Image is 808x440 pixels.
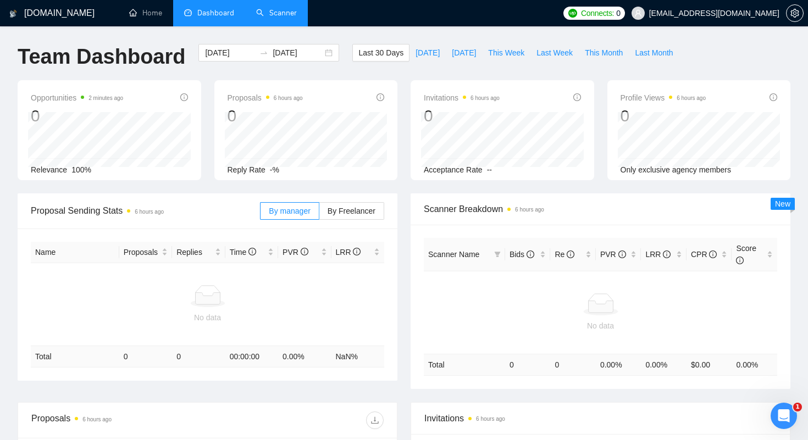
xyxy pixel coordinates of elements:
span: Bids [510,250,534,259]
input: Start date [205,47,255,59]
span: info-circle [301,248,308,255]
span: info-circle [377,93,384,101]
span: Proposal Sending Stats [31,204,260,218]
time: 6 hours ago [274,95,303,101]
span: Connects: [581,7,614,19]
span: filter [494,251,501,258]
span: Profile Views [621,91,706,104]
input: End date [273,47,323,59]
a: homeHome [129,8,162,18]
button: Last Month [629,44,679,62]
span: Invitations [424,411,777,425]
span: Proposals [124,246,159,258]
span: Score [736,244,756,265]
span: [DATE] [452,47,476,59]
span: PVR [283,248,308,257]
span: Dashboard [197,8,234,18]
span: This Week [488,47,524,59]
a: searchScanner [256,8,297,18]
td: 0 [550,354,596,375]
span: Last Week [536,47,573,59]
td: Total [31,346,119,367]
th: Name [31,242,119,263]
td: 0.00 % [596,354,641,375]
div: Proposals [31,411,208,429]
td: 0.00 % [732,354,777,375]
span: to [259,48,268,57]
a: setting [786,9,804,18]
span: Acceptance Rate [424,165,483,174]
h1: Team Dashboard [18,44,185,70]
span: CPR [691,250,717,259]
span: download [367,416,383,425]
span: Invitations [424,91,500,104]
th: Proposals [119,242,172,263]
td: NaN % [331,346,385,367]
td: 0 [119,346,172,367]
button: Last Week [530,44,579,62]
span: user [634,9,642,17]
span: info-circle [567,250,574,258]
span: LRR [645,250,671,259]
span: By Freelancer [328,207,375,215]
span: swap-right [259,48,268,57]
span: Opportunities [31,91,123,104]
button: This Month [579,44,629,62]
span: Reply Rate [228,165,265,174]
time: 6 hours ago [515,207,544,213]
button: [DATE] [409,44,446,62]
span: info-circle [527,250,534,258]
span: By manager [269,207,310,215]
span: 100% [71,165,91,174]
span: -- [487,165,492,174]
span: info-circle [663,250,671,258]
div: No data [428,320,773,332]
span: dashboard [184,9,192,16]
button: [DATE] [446,44,482,62]
button: download [366,411,384,429]
img: upwork-logo.png [568,9,577,18]
span: This Month [585,47,623,59]
td: 0.00 % [278,346,331,367]
span: Last 30 Days [358,47,403,59]
td: 0.00 % [641,354,687,375]
td: $ 0.00 [687,354,732,375]
span: PVR [600,250,626,259]
time: 6 hours ago [677,95,706,101]
button: setting [786,4,804,22]
time: 6 hours ago [471,95,500,101]
td: Total [424,354,505,375]
span: Scanner Breakdown [424,202,777,216]
span: Scanner Name [428,250,479,259]
time: 6 hours ago [135,209,164,215]
div: 0 [228,105,303,126]
span: Re [555,250,574,259]
span: Time [230,248,256,257]
span: LRR [336,248,361,257]
span: info-circle [180,93,188,101]
iframe: Intercom live chat [771,403,797,429]
span: Last Month [635,47,673,59]
span: info-circle [353,248,361,255]
span: info-circle [770,93,777,101]
span: Relevance [31,165,67,174]
div: 0 [424,105,500,126]
div: No data [35,311,380,324]
span: info-circle [709,250,717,258]
span: Replies [176,246,212,258]
td: 0 [505,354,551,375]
div: 0 [621,105,706,126]
img: logo [9,5,17,23]
span: filter [492,246,503,263]
td: 00:00:00 [225,346,278,367]
span: info-circle [573,93,581,101]
button: Last 30 Days [352,44,409,62]
td: 0 [172,346,225,367]
th: Replies [172,242,225,263]
span: 0 [616,7,621,19]
span: info-circle [248,248,256,255]
span: New [775,199,790,208]
span: Proposals [228,91,303,104]
span: info-circle [618,250,626,258]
